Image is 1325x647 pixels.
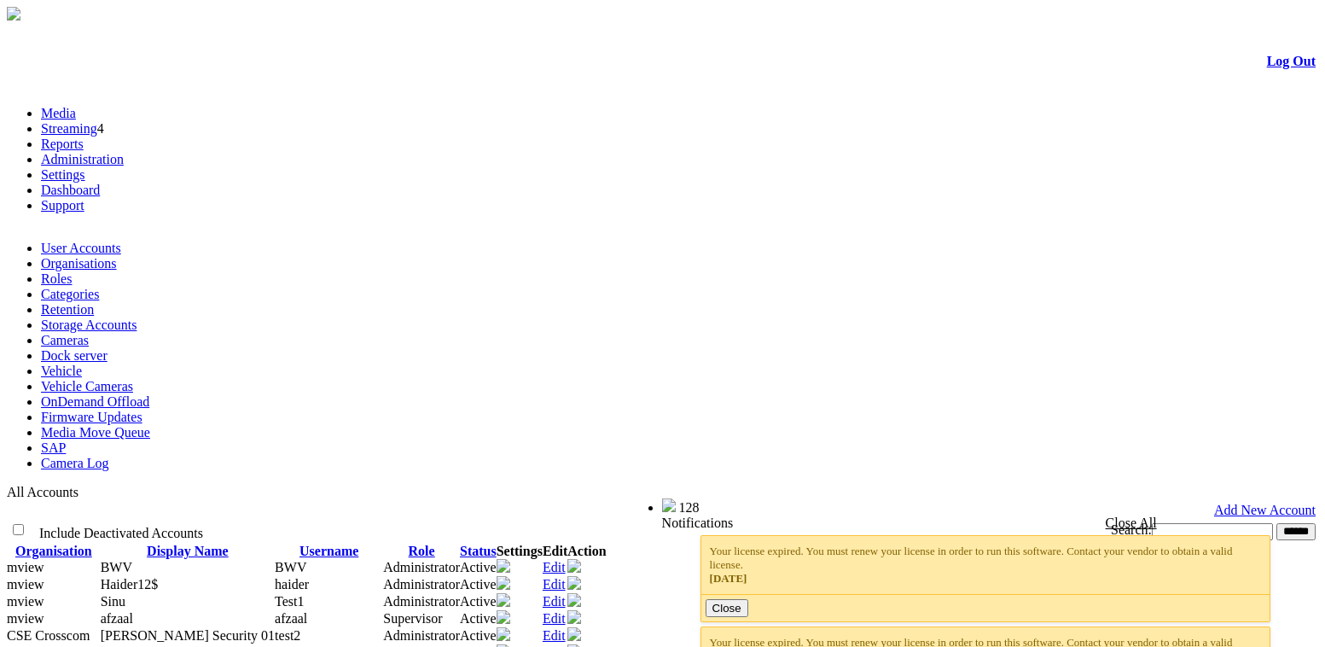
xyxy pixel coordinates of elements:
span: 128 [679,500,700,515]
a: Categories [41,287,99,301]
td: Active [460,576,497,593]
span: mview [7,594,44,609]
button: Close [706,599,748,617]
a: Streaming [41,121,97,136]
a: Log Out [1267,54,1316,68]
span: haider [275,577,309,592]
a: Vehicle Cameras [41,379,133,393]
a: Storage Accounts [41,318,137,332]
td: Administrator [383,593,460,610]
a: Retention [41,302,94,317]
td: Administrator [383,576,460,593]
span: mview [7,577,44,592]
span: afzaal [275,611,307,626]
a: Administration [41,152,124,166]
a: SAP [41,440,66,455]
a: Firmware Updates [41,410,142,424]
td: Active [460,593,497,610]
a: Username [299,544,358,558]
td: Administrator [383,559,460,576]
span: Contact Method: None [101,560,132,574]
a: Roles [41,271,72,286]
a: Vehicle [41,364,82,378]
td: Active [460,610,497,627]
a: Status [460,544,497,558]
span: Contact Method: SMS and Email [101,611,133,626]
div: Your license expired. You must renew your license in order to run this software. Contact your ven... [710,545,1262,586]
span: Contact Method: SMS and Email [101,577,159,592]
a: Cameras [41,333,89,347]
a: Support [41,198,84,213]
div: Notifications [662,516,1282,531]
span: Contact Method: SMS and Email [101,628,275,643]
a: Dock server [41,348,108,363]
img: arrow-3.png [7,7,20,20]
a: Media [41,106,76,120]
span: Welcome, BWV (Administrator) [482,499,627,512]
a: Organisation [15,544,92,558]
a: Settings [41,167,85,182]
td: Active [460,627,497,644]
span: Include Deactivated Accounts [39,526,203,540]
td: Administrator [383,627,460,644]
span: [DATE] [710,572,747,585]
a: Dashboard [41,183,100,197]
span: BWV [275,560,306,574]
span: All Accounts [7,485,78,499]
span: mview [7,560,44,574]
a: User Accounts [41,241,121,255]
a: Camera Log [41,456,109,470]
td: Active [460,559,497,576]
img: bell25.png [662,498,676,512]
span: mview [7,611,44,626]
td: Supervisor [383,610,460,627]
span: CSE Crosscom [7,628,90,643]
span: Test1 [275,594,304,609]
a: Display Name [147,544,229,558]
a: Organisations [41,256,117,271]
a: Reports [41,137,84,151]
a: OnDemand Offload [41,394,149,409]
a: Role [409,544,435,558]
span: 4 [97,121,104,136]
a: Media Move Queue [41,425,150,440]
span: Contact Method: SMS and Email [101,594,125,609]
a: Close All [1106,516,1157,530]
span: test2 [275,628,300,643]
